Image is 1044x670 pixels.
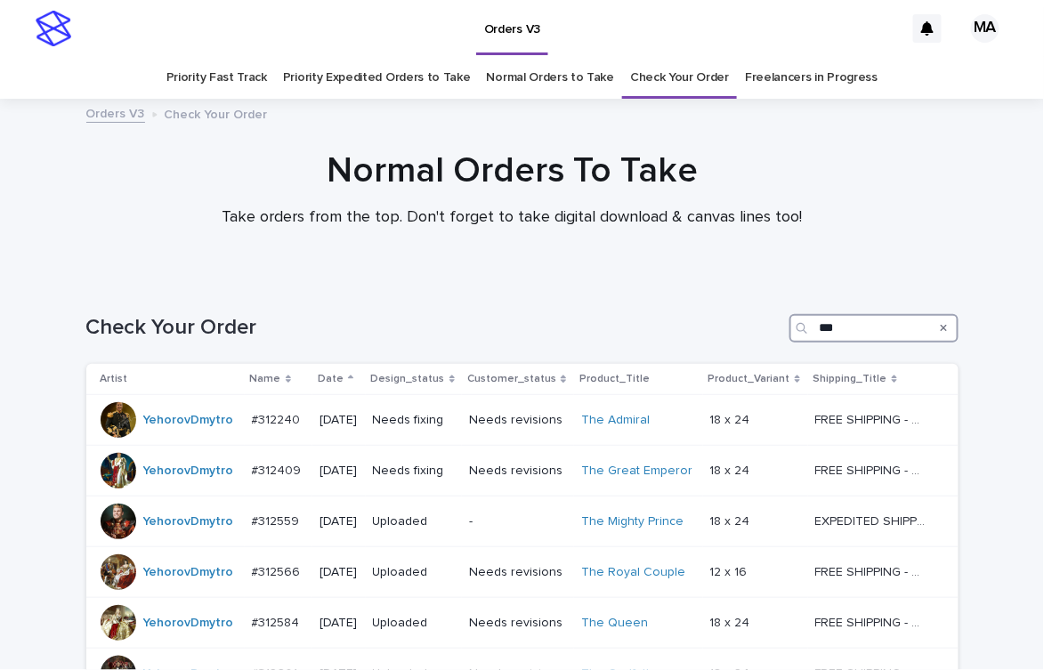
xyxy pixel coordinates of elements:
p: FREE SHIPPING - preview in 1-2 business days, after your approval delivery will take 5-10 b.d. [815,409,930,428]
p: Customer_status [467,369,556,389]
p: Shipping_Title [813,369,887,389]
p: Date [318,369,344,389]
p: EXPEDITED SHIPPING - preview in 1 business day; delivery up to 5 business days after your approval. [815,511,930,529]
h1: Normal Orders To Take [76,149,948,192]
a: Priority Expedited Orders to Take [283,57,471,99]
a: The Great Emperor [581,464,692,479]
a: Normal Orders to Take [487,57,615,99]
p: Take orders from the top. Don't forget to take digital download & canvas lines too! [156,208,868,228]
tr: YehorovDmytro #312584#312584 [DATE]UploadedNeeds revisionsThe Queen 18 x 2418 x 24 FREE SHIPPING ... [86,598,959,649]
p: Needs revisions [469,413,567,428]
p: 18 x 24 [710,612,754,631]
a: YehorovDmytro [143,413,234,428]
a: YehorovDmytro [143,464,234,479]
p: Uploaded [373,514,456,529]
a: Priority Fast Track [166,57,267,99]
p: #312409 [252,460,305,479]
p: Check Your Order [165,103,268,123]
div: MA [971,14,999,43]
p: [DATE] [320,464,358,479]
a: Freelancers in Progress [745,57,878,99]
p: [DATE] [320,616,358,631]
p: 18 x 24 [710,460,754,479]
p: #312240 [252,409,304,428]
input: Search [789,314,959,343]
p: [DATE] [320,514,358,529]
a: The Mighty Prince [581,514,684,529]
a: The Royal Couple [581,565,685,580]
tr: YehorovDmytro #312240#312240 [DATE]Needs fixingNeeds revisionsThe Admiral 18 x 2418 x 24 FREE SHI... [86,395,959,446]
p: #312584 [252,612,303,631]
p: 12 x 16 [710,561,751,580]
h1: Check Your Order [86,315,782,341]
a: Check Your Order [630,57,729,99]
p: Uploaded [373,616,456,631]
p: FREE SHIPPING - preview in 1-2 business days, after your approval delivery will take 5-10 b.d. [815,460,930,479]
a: The Admiral [581,413,650,428]
tr: YehorovDmytro #312566#312566 [DATE]UploadedNeeds revisionsThe Royal Couple 12 x 1612 x 16 FREE SH... [86,547,959,598]
p: #312559 [252,511,303,529]
p: Product_Variant [708,369,790,389]
p: Artist [101,369,128,389]
p: Needs fixing [373,413,456,428]
a: YehorovDmytro [143,565,234,580]
tr: YehorovDmytro #312559#312559 [DATE]Uploaded-The Mighty Prince 18 x 2418 x 24 EXPEDITED SHIPPING -... [86,496,959,547]
a: YehorovDmytro [143,514,234,529]
p: FREE SHIPPING - preview in 1-2 business days, after your approval delivery will take 5-10 b.d. [815,561,930,580]
p: Name [250,369,281,389]
p: 18 x 24 [710,409,754,428]
p: Design_status [371,369,445,389]
a: Orders V3 [86,102,145,123]
p: - [469,514,567,529]
p: Uploaded [373,565,456,580]
p: Needs revisions [469,565,567,580]
a: The Queen [581,616,648,631]
p: [DATE] [320,565,358,580]
img: stacker-logo-s-only.png [36,11,71,46]
p: FREE SHIPPING - preview in 1-2 business days, after your approval delivery will take 5-10 b.d. [815,612,930,631]
p: Needs revisions [469,616,567,631]
p: #312566 [252,561,304,580]
p: [DATE] [320,413,358,428]
p: Product_Title [579,369,650,389]
p: Needs fixing [373,464,456,479]
tr: YehorovDmytro #312409#312409 [DATE]Needs fixingNeeds revisionsThe Great Emperor 18 x 2418 x 24 FR... [86,446,959,496]
a: YehorovDmytro [143,616,234,631]
p: Needs revisions [469,464,567,479]
p: 18 x 24 [710,511,754,529]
